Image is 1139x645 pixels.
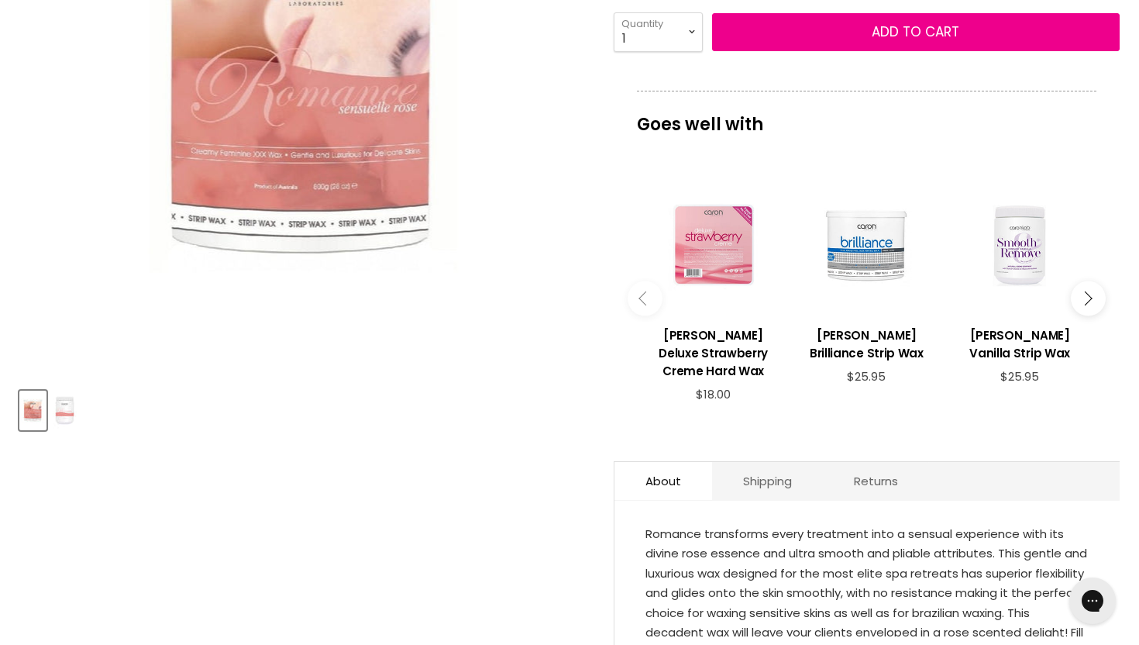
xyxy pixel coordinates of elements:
[712,462,823,500] a: Shipping
[823,462,929,500] a: Returns
[21,392,45,429] img: Caron Romance Strip Wax
[696,386,731,402] span: $18.00
[1000,368,1039,385] span: $25.95
[951,326,1089,362] h3: [PERSON_NAME] Vanilla Strip Wax
[712,13,1120,52] button: Add to cart
[951,315,1089,370] a: View product:Caron French Vanilla Strip Wax
[645,524,1089,636] div: Romance transforms every treatment into a sensual experience with its divine rose essence and ult...
[53,392,77,429] img: Caron Romance Strip Wax
[645,315,783,388] a: View product:Caron Deluxe Strawberry Creme Hard Wax
[614,12,703,51] select: Quantity
[872,22,959,41] span: Add to cart
[614,462,712,500] a: About
[19,391,46,430] button: Caron Romance Strip Wax
[645,326,783,380] h3: [PERSON_NAME] Deluxe Strawberry Creme Hard Wax
[637,91,1096,142] p: Goes well with
[798,326,936,362] h3: [PERSON_NAME] Brilliance Strip Wax
[51,391,78,430] button: Caron Romance Strip Wax
[798,315,936,370] a: View product:Caron Brilliance Strip Wax
[847,368,886,385] span: $25.95
[17,386,588,430] div: Product thumbnails
[1062,572,1124,629] iframe: Gorgias live chat messenger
